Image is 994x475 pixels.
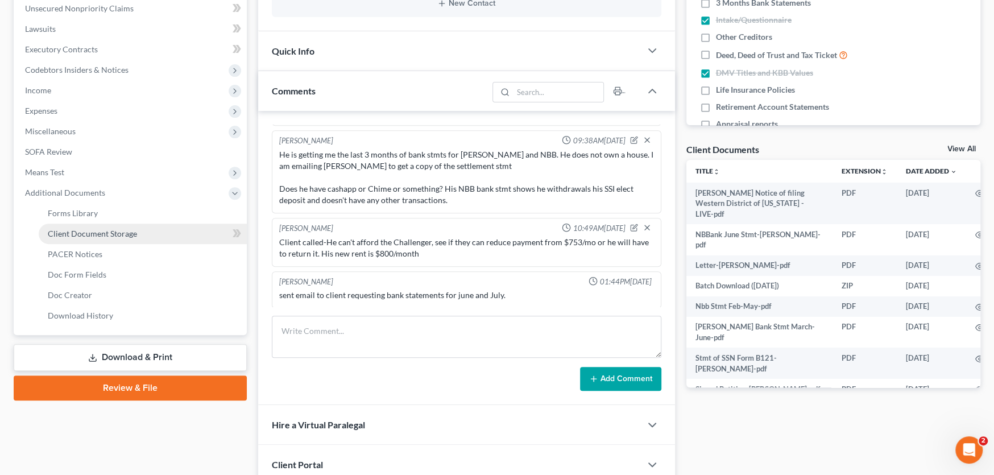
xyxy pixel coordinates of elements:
[897,224,966,255] td: [DATE]
[833,348,897,379] td: PDF
[833,183,897,224] td: PDF
[279,237,654,259] div: Client called-He can't afford the Challenger, see if they can reduce payment from $753/mo or he w...
[48,208,98,218] span: Forms Library
[897,296,966,317] td: [DATE]
[716,14,792,26] span: Intake/Questionnaire
[48,290,92,300] span: Doc Creator
[272,85,316,96] span: Comments
[25,3,134,13] span: Unsecured Nonpriority Claims
[513,82,603,102] input: Search...
[686,317,833,348] td: [PERSON_NAME] Bank Stmt March-June-pdf
[14,375,247,400] a: Review & File
[25,85,51,95] span: Income
[573,135,626,146] span: 09:38AM[DATE]
[686,143,759,155] div: Client Documents
[716,67,813,79] span: DMV Titles and KBB Values
[39,265,247,285] a: Doc Form Fields
[906,167,957,175] a: Date Added expand_more
[580,367,661,391] button: Add Comment
[25,147,72,156] span: SOFA Review
[716,49,837,61] span: Deed, Deed of Trust and Tax Ticket
[955,436,983,464] iframe: Intercom live chat
[39,224,247,244] a: Client Document Storage
[279,290,654,301] div: sent email to client requesting bank statements for june and July.
[48,270,106,279] span: Doc Form Fields
[279,149,654,206] div: He is getting me the last 3 months of bank stmts for [PERSON_NAME] and NBB. He does not own a hou...
[600,276,652,287] span: 01:44PM[DATE]
[881,168,888,175] i: unfold_more
[833,255,897,276] td: PDF
[279,223,333,234] div: [PERSON_NAME]
[16,39,247,60] a: Executory Contracts
[48,229,137,238] span: Client Document Storage
[39,203,247,224] a: Forms Library
[833,224,897,255] td: PDF
[25,167,64,177] span: Means Test
[947,145,976,153] a: View All
[686,296,833,317] td: Nbb Stmt Feb-May-pdf
[716,101,829,113] span: Retirement Account Statements
[272,46,314,56] span: Quick Info
[39,305,247,326] a: Download History
[39,285,247,305] a: Doc Creator
[14,344,247,371] a: Download & Print
[686,255,833,276] td: Letter-[PERSON_NAME]-pdf
[279,135,333,147] div: [PERSON_NAME]
[979,436,988,445] span: 2
[25,126,76,136] span: Miscellaneous
[686,183,833,224] td: [PERSON_NAME] Notice of filing Western District of [US_STATE] - LIVE-pdf
[16,19,247,39] a: Lawsuits
[833,317,897,348] td: PDF
[279,276,333,287] div: [PERSON_NAME]
[897,255,966,276] td: [DATE]
[25,188,105,197] span: Additional Documents
[897,183,966,224] td: [DATE]
[39,244,247,265] a: PACER Notices
[25,44,98,54] span: Executory Contracts
[713,168,720,175] i: unfold_more
[686,379,833,399] td: Signed Petition-[PERSON_NAME]-pdf
[897,276,966,296] td: [DATE]
[686,224,833,255] td: NBBank June Stmt-[PERSON_NAME]-pdf
[48,311,113,320] span: Download History
[686,276,833,296] td: Batch Download ([DATE])
[897,379,966,399] td: [DATE]
[716,84,795,96] span: Life Insurance Policies
[272,459,323,470] span: Client Portal
[48,249,102,259] span: PACER Notices
[716,118,778,130] span: Appraisal reports
[272,419,365,430] span: Hire a Virtual Paralegal
[573,223,626,234] span: 10:49AM[DATE]
[25,24,56,34] span: Lawsuits
[25,65,129,75] span: Codebtors Insiders & Notices
[842,167,888,175] a: Extensionunfold_more
[695,167,720,175] a: Titleunfold_more
[833,379,897,399] td: PDF
[833,296,897,317] td: PDF
[16,142,247,162] a: SOFA Review
[25,106,57,115] span: Expenses
[897,317,966,348] td: [DATE]
[716,31,772,43] span: Other Creditors
[950,168,957,175] i: expand_more
[833,276,897,296] td: ZIP
[686,348,833,379] td: Stmt of SSN Form B121-[PERSON_NAME]-pdf
[897,348,966,379] td: [DATE]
